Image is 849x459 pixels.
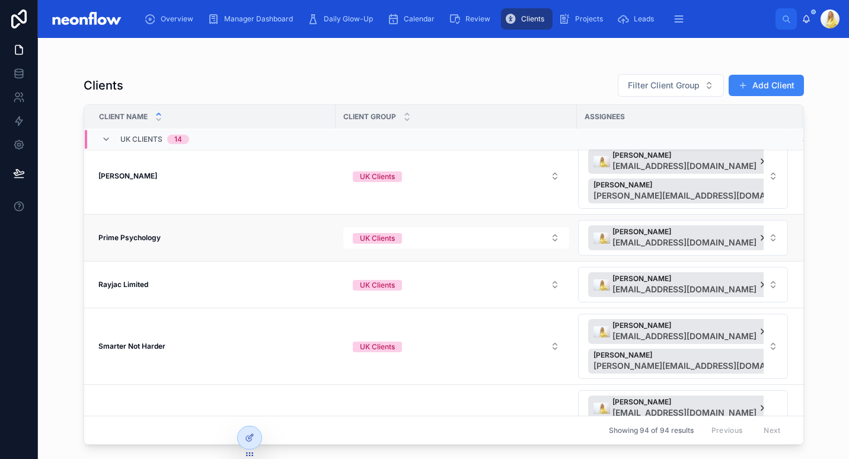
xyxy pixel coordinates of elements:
[404,14,435,24] span: Calendar
[612,274,757,283] span: [PERSON_NAME]
[384,8,443,30] a: Calendar
[98,171,157,180] strong: [PERSON_NAME]
[612,151,757,160] span: [PERSON_NAME]
[612,283,757,295] span: [EMAIL_ADDRESS][DOMAIN_NAME]
[588,272,774,297] button: Unselect 1
[577,390,789,456] a: Select Button
[593,360,783,372] span: [PERSON_NAME][EMAIL_ADDRESS][DOMAIN_NAME]
[593,190,783,202] span: [PERSON_NAME][EMAIL_ADDRESS][DOMAIN_NAME]
[343,336,569,357] button: Select Button
[634,14,654,24] span: Leads
[343,112,396,122] span: Client Group
[577,266,789,303] a: Select Button
[501,8,553,30] a: Clients
[360,342,395,352] div: UK Clients
[98,233,328,243] a: Prime Psychology
[588,179,800,203] button: Unselect 10
[324,14,373,24] span: Daily Glow-Up
[360,171,395,182] div: UK Clients
[343,335,570,358] a: Select Button
[612,160,757,172] span: [EMAIL_ADDRESS][DOMAIN_NAME]
[588,319,774,344] button: Unselect 1
[98,342,165,350] strong: Smarter Not Harder
[47,9,125,28] img: App logo
[578,220,788,256] button: Select Button
[593,180,783,190] span: [PERSON_NAME]
[628,79,700,91] span: Filter Client Group
[612,330,757,342] span: [EMAIL_ADDRESS][DOMAIN_NAME]
[555,8,611,30] a: Projects
[343,412,569,434] button: Select Button
[618,74,724,97] button: Select Button
[343,273,570,296] a: Select Button
[120,135,162,144] span: UK Clients
[577,143,789,209] a: Select Button
[98,171,328,181] a: [PERSON_NAME]
[343,227,569,248] button: Select Button
[174,135,182,144] div: 14
[578,314,788,379] button: Select Button
[729,75,804,96] button: Add Client
[98,342,328,351] a: Smarter Not Harder
[577,219,789,256] a: Select Button
[343,412,570,434] a: Select Button
[343,227,570,249] a: Select Button
[578,144,788,209] button: Select Button
[578,390,788,455] button: Select Button
[577,313,789,380] a: Select Button
[135,6,775,32] div: scrollable content
[99,112,148,122] span: Client Name
[84,77,123,94] h1: Clients
[141,8,202,30] a: Overview
[360,280,395,291] div: UK Clients
[360,233,395,244] div: UK Clients
[445,8,499,30] a: Review
[588,396,774,420] button: Unselect 1
[521,14,544,24] span: Clients
[304,8,381,30] a: Daily Glow-Up
[593,350,783,360] span: [PERSON_NAME]
[465,14,490,24] span: Review
[578,267,788,302] button: Select Button
[343,165,570,187] a: Select Button
[588,149,774,174] button: Unselect 1
[575,14,603,24] span: Projects
[612,237,757,248] span: [EMAIL_ADDRESS][DOMAIN_NAME]
[98,233,161,242] strong: Prime Psychology
[98,280,148,289] strong: Rayjac Limited
[224,14,293,24] span: Manager Dashboard
[614,8,662,30] a: Leads
[343,165,569,187] button: Select Button
[98,280,328,289] a: Rayjac Limited
[612,397,757,407] span: [PERSON_NAME]
[612,407,757,419] span: [EMAIL_ADDRESS][DOMAIN_NAME]
[588,349,800,374] button: Unselect 10
[588,225,774,250] button: Unselect 1
[612,321,757,330] span: [PERSON_NAME]
[343,274,569,295] button: Select Button
[204,8,301,30] a: Manager Dashboard
[585,112,625,122] span: Assignees
[161,14,193,24] span: Overview
[609,426,694,435] span: Showing 94 of 94 results
[612,227,757,237] span: [PERSON_NAME]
